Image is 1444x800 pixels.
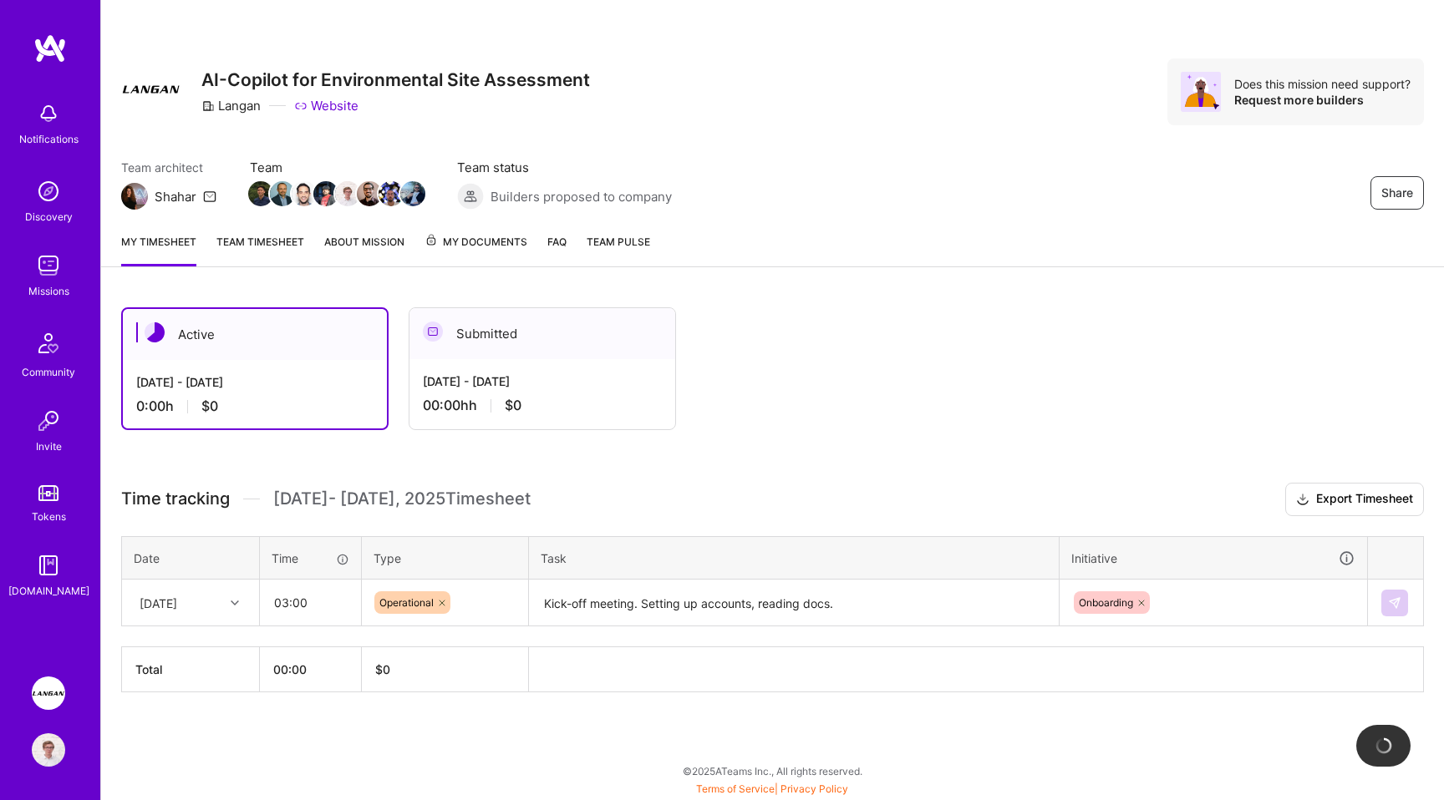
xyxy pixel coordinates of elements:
span: $ 0 [375,662,390,676]
span: $0 [505,397,521,414]
div: Does this mission need support? [1234,76,1411,92]
img: Submitted [423,322,443,342]
img: User Avatar [32,733,65,767]
img: Team Member Avatar [313,181,338,206]
div: Langan [201,97,261,114]
div: Time [272,549,349,567]
img: Team Member Avatar [400,181,425,206]
div: Request more builders [1234,92,1411,108]
div: Community [22,363,75,381]
a: My Documents [425,233,527,266]
img: Builders proposed to company [457,183,484,210]
img: Active [145,322,165,342]
span: Onboarding [1079,596,1133,609]
div: null [1381,590,1410,616]
div: [DATE] - [DATE] [423,372,662,390]
a: Team Member Avatar [272,180,293,208]
div: [DATE] [140,594,177,611]
a: FAQ [547,233,567,266]
i: icon Download [1296,491,1309,509]
div: Discovery [25,208,73,225]
span: My Documents [425,233,527,251]
a: Terms of Service [696,782,775,795]
a: Team Member Avatar [315,180,337,208]
div: Submitted [409,308,675,359]
th: Date [122,536,260,580]
img: guide book [32,549,65,582]
div: [DOMAIN_NAME] [8,582,89,600]
a: Team Member Avatar [293,180,315,208]
i: icon Mail [203,190,216,203]
img: Community [28,323,69,363]
img: Submit [1388,596,1401,610]
div: © 2025 ATeams Inc., All rights reserved. [100,750,1444,792]
div: Shahar [155,188,196,205]
div: Missions [28,282,69,300]
span: Operational [379,596,434,609]
i: icon Chevron [231,599,239,607]
div: [DATE] - [DATE] [136,373,374,391]
textarea: Kick-off meeting. Setting up accounts, reading docs. [531,581,1057,625]
div: Invite [36,438,62,455]
div: 00:00h h [423,397,662,414]
span: Time tracking [121,489,230,509]
img: bell [32,97,65,130]
img: logo [33,33,67,63]
button: Export Timesheet [1285,483,1424,516]
img: teamwork [32,249,65,282]
a: Team Member Avatar [358,180,380,208]
img: Avatar [1181,72,1221,112]
a: Langan: AI-Copilot for Environmental Site Assessment [28,676,69,710]
input: HH:MM [261,580,360,625]
a: Team Member Avatar [380,180,402,208]
h3: AI-Copilot for Environmental Site Assessment [201,69,590,90]
img: Team Member Avatar [270,181,295,206]
img: Team Member Avatar [248,181,273,206]
img: tokens [38,485,58,501]
a: Team Member Avatar [337,180,358,208]
a: Team timesheet [216,233,304,266]
img: Team Architect [121,183,148,210]
img: Team Member Avatar [335,181,360,206]
img: discovery [32,175,65,208]
a: Team Member Avatar [402,180,424,208]
th: Total [122,647,260,692]
img: Langan: AI-Copilot for Environmental Site Assessment [32,676,65,710]
th: Type [362,536,529,580]
img: Team Member Avatar [379,181,404,206]
div: Tokens [32,508,66,525]
span: | [696,782,848,795]
span: Team [250,159,424,176]
span: Builders proposed to company [491,188,672,205]
img: Invite [32,404,65,438]
button: Share [1370,176,1424,210]
img: Team Member Avatar [357,181,382,206]
div: Notifications [19,130,79,148]
th: 00:00 [260,647,362,692]
span: Team status [457,159,672,176]
img: Company Logo [121,58,181,119]
div: Active [123,309,387,360]
span: Team architect [121,159,216,176]
th: Task [529,536,1060,580]
a: My timesheet [121,233,196,266]
i: icon CompanyGray [201,99,215,113]
a: User Avatar [28,733,69,767]
a: Team Pulse [587,233,650,266]
a: Privacy Policy [780,782,848,795]
img: loading [1373,735,1394,756]
img: Team Member Avatar [292,181,317,206]
div: 0:00 h [136,397,374,415]
div: Initiative [1071,549,1355,568]
span: [DATE] - [DATE] , 2025 Timesheet [273,489,531,509]
a: Website [294,97,358,114]
a: Team Member Avatar [250,180,272,208]
span: $0 [201,397,218,415]
a: About Mission [324,233,404,266]
span: Team Pulse [587,235,650,248]
span: Share [1381,185,1413,201]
